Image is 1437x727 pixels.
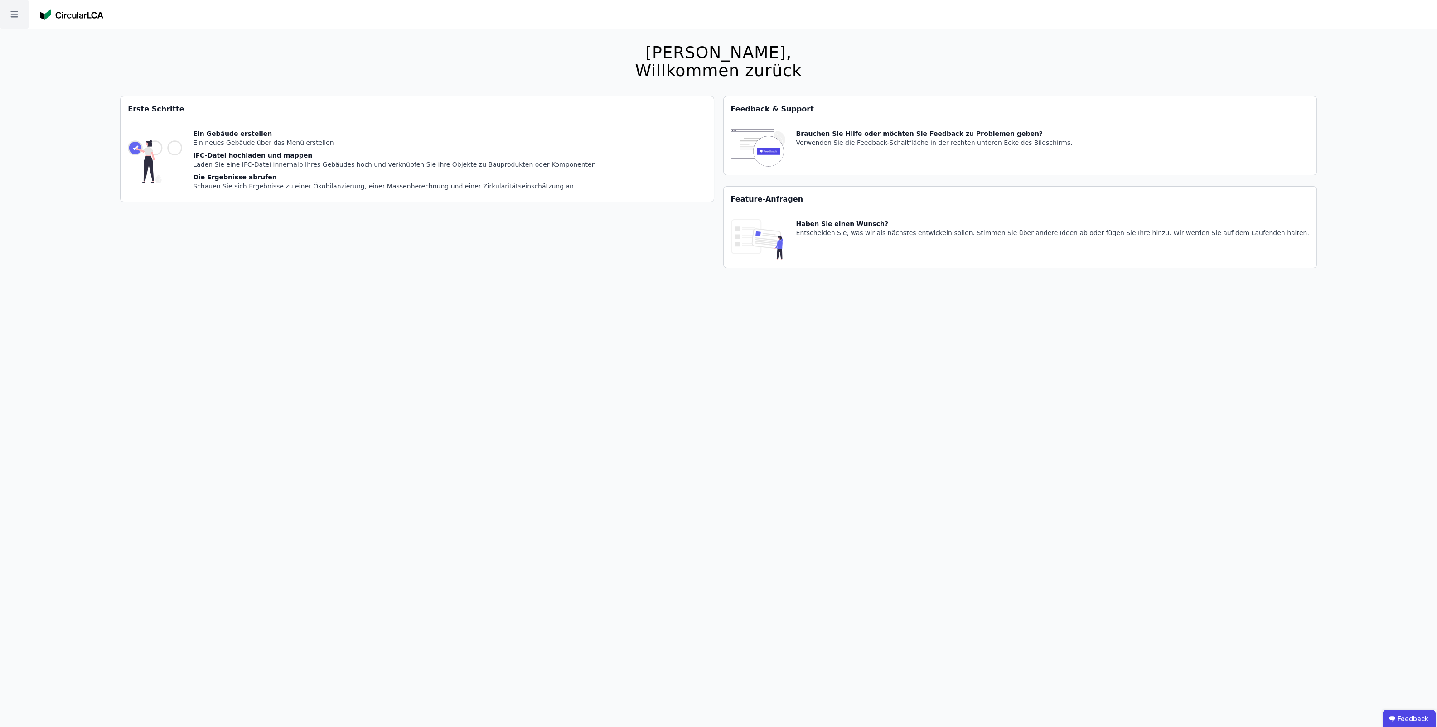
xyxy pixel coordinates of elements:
div: Schauen Sie sich Ergebnisse zu einer Ökobilanzierung, einer Massenberechnung und einer Zirkularit... [193,182,595,191]
div: Haben Sie einen Wunsch? [796,219,1309,228]
div: Verwenden Sie die Feedback-Schaltfläche in der rechten unteren Ecke des Bildschirms. [796,138,1073,147]
div: Laden Sie eine IFC-Datei innerhalb Ihres Gebäudes hoch und verknüpfen Sie ihre Objekte zu Bauprod... [193,160,595,169]
div: Erste Schritte [121,96,713,122]
div: Ein neues Gebäude über das Menü erstellen [193,138,595,147]
div: [PERSON_NAME], [635,43,802,62]
div: Brauchen Sie Hilfe oder möchten Sie Feedback zu Problemen geben? [796,129,1073,138]
div: Entscheiden Sie, was wir als nächstes entwickeln sollen. Stimmen Sie über andere Ideen ab oder fü... [796,228,1309,237]
div: Willkommen zurück [635,62,802,80]
div: Feature-Anfragen [724,187,1316,212]
div: IFC-Datei hochladen und mappen [193,151,595,160]
img: feature_request_tile-UiXE1qGU.svg [731,219,785,260]
div: Feedback & Support [724,96,1316,122]
img: feedback-icon-HCTs5lye.svg [731,129,785,168]
img: Concular [40,9,103,20]
div: Ein Gebäude erstellen [193,129,595,138]
div: Die Ergebnisse abrufen [193,173,595,182]
img: getting_started_tile-DrF_GRSv.svg [128,129,182,194]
